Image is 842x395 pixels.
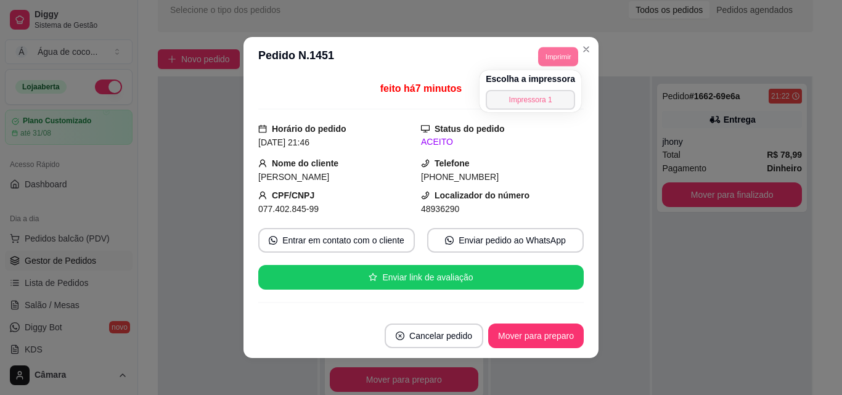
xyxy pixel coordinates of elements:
span: close-circle [396,332,404,340]
span: star [369,273,377,282]
strong: Localizador do número [435,190,529,200]
strong: Status do pedido [435,124,505,134]
button: whats-appEntrar em contato com o cliente [258,228,415,253]
span: [PERSON_NAME] [258,172,329,182]
span: [DATE] 21:46 [258,137,309,147]
strong: CPF/CNPJ [272,190,314,200]
span: phone [421,159,430,168]
span: [PHONE_NUMBER] [421,172,499,182]
span: user [258,191,267,200]
button: close-circleCancelar pedido [385,324,483,348]
button: Imprimir [538,47,578,66]
button: Mover para preparo [488,324,584,348]
button: whats-appEnviar pedido ao WhatsApp [427,228,584,253]
span: whats-app [269,236,277,245]
strong: Telefone [435,158,470,168]
span: feito há 7 minutos [380,83,462,94]
button: Impressora 1 [486,90,575,110]
div: ACEITO [421,136,584,149]
span: user [258,159,267,168]
button: starEnviar link de avaliação [258,265,584,290]
h3: Pedido N. 1451 [258,47,334,67]
h4: Escolha a impressora [486,73,575,85]
span: desktop [421,124,430,133]
strong: Nome do cliente [272,158,338,168]
strong: Horário do pedido [272,124,346,134]
button: Close [576,39,596,59]
span: phone [421,191,430,200]
span: 48936290 [421,204,459,214]
span: calendar [258,124,267,133]
span: whats-app [445,236,454,245]
span: 077.402.845-99 [258,204,319,214]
